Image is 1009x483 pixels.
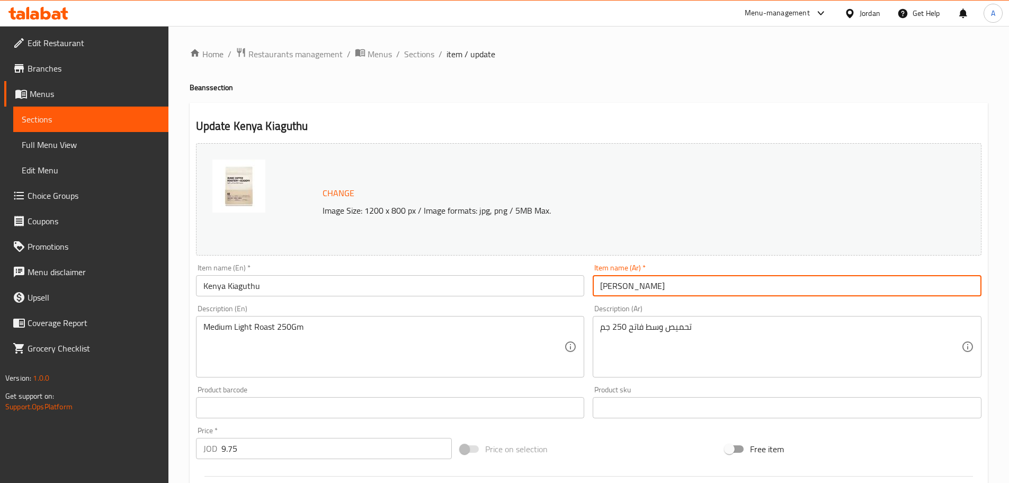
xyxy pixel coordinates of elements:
span: Sections [22,113,160,126]
span: Coupons [28,215,160,227]
textarea: Medium Light Roast 250Gm [203,322,565,372]
input: Enter name En [196,275,585,296]
span: Upsell [28,291,160,304]
span: Change [323,186,354,201]
a: Edit Menu [13,157,168,183]
nav: breadcrumb [190,47,988,61]
input: Please enter price [221,438,452,459]
span: 1.0.0 [33,371,49,385]
span: Restaurants management [248,48,343,60]
a: Grocery Checklist [4,336,168,361]
a: Edit Restaurant [4,30,168,56]
span: Menu disclaimer [28,266,160,278]
span: Menus [368,48,392,60]
input: Please enter product sku [593,397,981,418]
li: / [396,48,400,60]
span: Promotions [28,240,160,253]
span: Edit Menu [22,164,160,177]
p: Image Size: 1200 x 800 px / Image formats: jpg, png / 5MB Max. [318,204,883,217]
li: / [228,48,231,60]
a: Menus [355,47,392,61]
div: Jordan [860,7,880,19]
button: Change [318,182,359,204]
span: Get support on: [5,389,54,403]
div: Menu-management [745,7,810,20]
span: Grocery Checklist [28,342,160,355]
a: Upsell [4,285,168,310]
span: Free item [750,443,784,455]
img: Kenya_Othaya638894949338574938.jpg [212,160,265,213]
span: Version: [5,371,31,385]
span: item / update [447,48,495,60]
textarea: تحميص وسط فاتح 250 جم [600,322,961,372]
a: Full Menu View [13,132,168,157]
h2: Update Kenya Kiaguthu [196,118,981,134]
a: Sections [13,107,168,132]
span: Full Menu View [22,138,160,151]
a: Coverage Report [4,310,168,336]
a: Coupons [4,208,168,234]
span: A [991,7,995,19]
a: Restaurants management [236,47,343,61]
span: Coverage Report [28,317,160,329]
input: Please enter product barcode [196,397,585,418]
a: Promotions [4,234,168,259]
a: Home [190,48,224,60]
span: Edit Restaurant [28,37,160,49]
li: / [439,48,442,60]
p: JOD [203,442,217,455]
span: Price on selection [485,443,548,455]
h4: Beans section [190,82,988,93]
span: Menus [30,87,160,100]
a: Menus [4,81,168,107]
span: Choice Groups [28,189,160,202]
input: Enter name Ar [593,275,981,296]
a: Sections [404,48,434,60]
li: / [347,48,351,60]
a: Choice Groups [4,183,168,208]
a: Support.OpsPlatform [5,400,73,414]
a: Menu disclaimer [4,259,168,285]
a: Branches [4,56,168,81]
span: Branches [28,62,160,75]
